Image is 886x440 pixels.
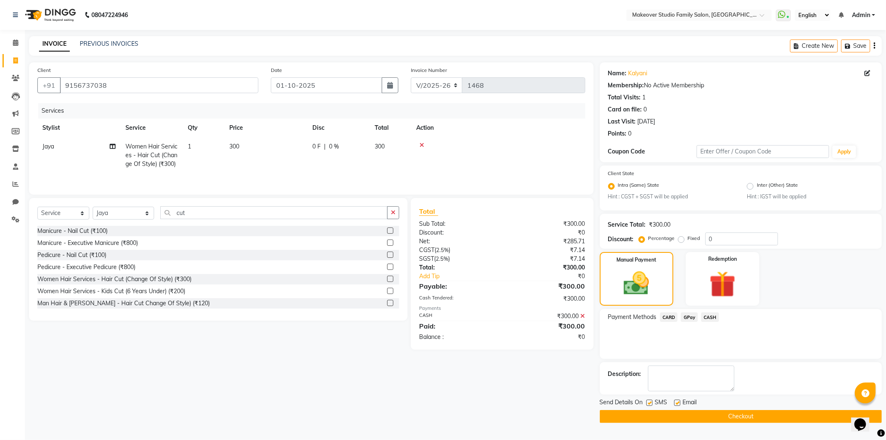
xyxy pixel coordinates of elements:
div: Cash Tendered: [413,294,502,303]
img: logo [21,3,78,27]
div: No Active Membership [608,81,874,90]
div: Service Total: [608,220,646,229]
div: 1 [643,93,646,102]
div: ₹300.00 [502,321,591,331]
label: Client [37,67,51,74]
a: Kalyani [628,69,648,78]
span: 2.5% [436,247,449,253]
div: Sub Total: [413,220,502,228]
div: ₹300.00 [502,294,591,303]
div: Paid: [413,321,502,331]
label: Redemption [708,255,737,263]
div: Coupon Code [608,147,697,156]
div: Payable: [413,281,502,291]
div: Total: [413,263,502,272]
span: Send Details On [600,398,643,408]
div: ₹300.00 [502,312,591,321]
span: 1 [188,143,191,150]
span: 300 [375,143,385,150]
a: INVOICE [39,37,70,52]
button: Create New [790,40,838,52]
div: Manicure - Nail Cut (₹100) [37,227,108,235]
label: Percentage [648,235,675,242]
div: Payments [419,305,585,312]
div: ₹0 [502,228,591,237]
input: Enter Offer / Coupon Code [697,145,830,158]
a: PREVIOUS INVOICES [80,40,138,47]
th: Qty [183,119,224,137]
span: Women Hair Services - Hair Cut (Change Of Style) (₹300) [125,143,177,168]
div: Points: [608,129,627,138]
div: Card on file: [608,105,642,114]
div: Name: [608,69,627,78]
th: Disc [307,119,370,137]
div: Manicure - Executive Manicure (₹800) [37,239,138,247]
img: _cash.svg [616,269,657,298]
div: Women Hair Services - Hair Cut (Change Of Style) (₹300) [37,275,191,284]
div: Discount: [413,228,502,237]
button: Checkout [600,410,882,423]
th: Stylist [37,119,120,137]
th: Price [224,119,307,137]
label: Manual Payment [616,256,656,264]
a: Add Tip [413,272,517,281]
div: [DATE] [638,117,655,126]
div: Total Visits: [608,93,641,102]
div: CASH [413,312,502,321]
img: _gift.svg [701,268,744,301]
th: Action [411,119,585,137]
div: ( ) [413,246,502,255]
span: Payment Methods [608,313,657,321]
span: CARD [660,312,678,322]
div: Membership: [608,81,644,90]
label: Invoice Number [411,67,447,74]
small: Hint : CGST + SGST will be applied [608,193,735,200]
div: ₹7.14 [502,246,591,255]
div: ₹300.00 [502,220,591,228]
button: +91 [37,77,61,93]
span: | [324,142,326,151]
input: Search or Scan [160,206,388,219]
span: CGST [419,246,434,254]
label: Fixed [688,235,700,242]
small: Hint : IGST will be applied [747,193,874,200]
span: GPay [681,312,698,322]
div: Balance : [413,333,502,341]
input: Search by Name/Mobile/Email/Code [60,77,258,93]
b: 08047224946 [91,3,128,27]
div: ₹300.00 [649,220,671,229]
div: ₹7.14 [502,255,591,263]
button: Save [841,40,870,52]
button: Apply [832,146,856,158]
div: ₹285.71 [502,237,591,246]
div: Description: [608,370,641,378]
span: SGST [419,255,434,262]
div: Services [38,103,591,119]
div: ₹300.00 [502,281,591,291]
div: Last Visit: [608,117,636,126]
div: 0 [628,129,632,138]
div: Pedicure - Nail Cut (₹100) [37,251,106,260]
label: Inter (Other) State [757,181,798,191]
span: Total [419,207,438,216]
div: Women Hair Services - Kids Cut (6 Years Under) (₹200) [37,287,185,296]
div: ₹0 [517,272,591,281]
div: Net: [413,237,502,246]
div: ₹0 [502,333,591,341]
span: Email [683,398,697,408]
span: 2.5% [436,255,448,262]
div: ₹300.00 [502,263,591,272]
span: 0 % [329,142,339,151]
div: Pedicure - Executive Pedicure (₹800) [37,263,135,272]
span: 300 [229,143,239,150]
span: SMS [655,398,668,408]
span: Admin [852,11,870,20]
div: Discount: [608,235,634,244]
span: CASH [701,312,719,322]
span: Jaya [42,143,54,150]
label: Client State [608,170,635,177]
iframe: chat widget [851,407,878,432]
label: Date [271,67,282,74]
th: Total [370,119,411,137]
div: Man Hair & [PERSON_NAME] - Hair Cut Change Of Style) (₹120) [37,299,210,308]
